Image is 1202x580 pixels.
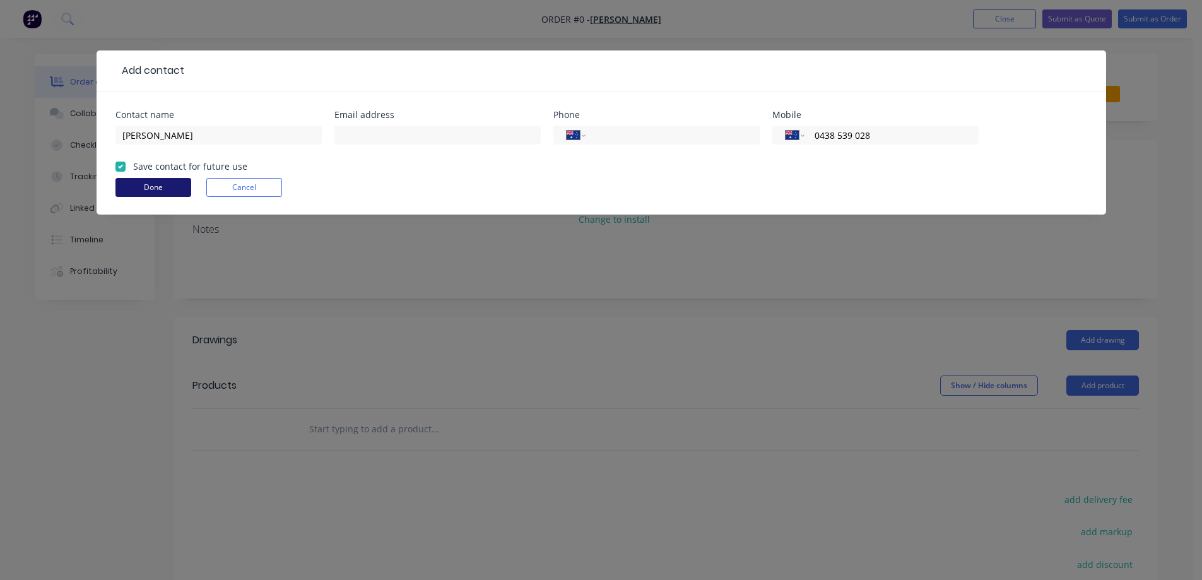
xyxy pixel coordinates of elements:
div: Phone [553,110,760,119]
div: Contact name [115,110,322,119]
button: Done [115,178,191,197]
div: Email address [334,110,541,119]
label: Save contact for future use [133,160,247,173]
div: Mobile [772,110,979,119]
button: Cancel [206,178,282,197]
div: Add contact [115,63,184,78]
